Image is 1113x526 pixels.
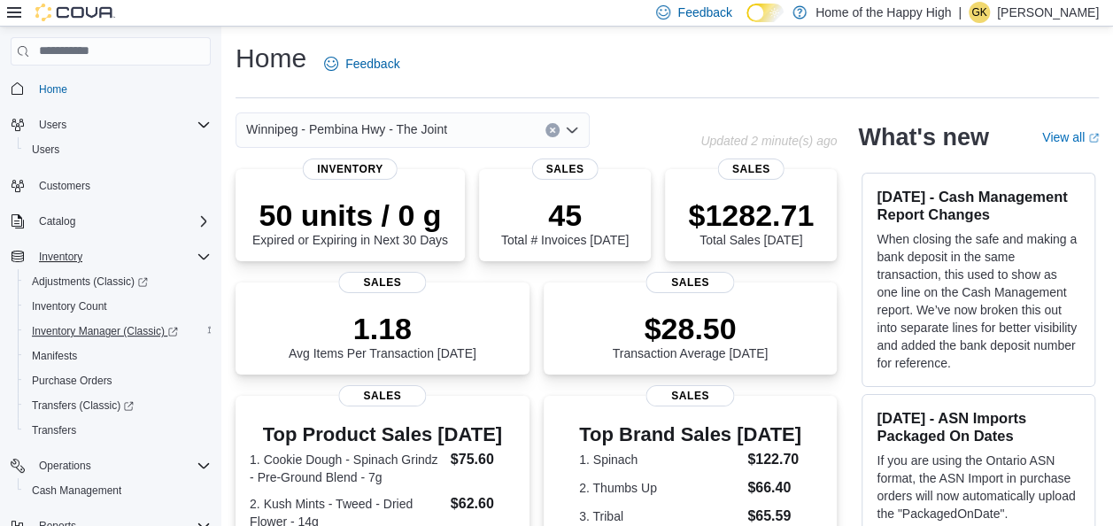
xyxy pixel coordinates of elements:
[877,409,1080,445] h3: [DATE] - ASN Imports Packaged On Dates
[345,55,399,73] span: Feedback
[246,119,447,140] span: Winnipeg - Pembina Hwy - The Joint
[4,76,218,102] button: Home
[39,82,67,97] span: Home
[25,271,211,292] span: Adjustments (Classic)
[32,423,76,437] span: Transfers
[18,319,218,344] a: Inventory Manager (Classic)
[303,159,398,180] span: Inventory
[32,349,77,363] span: Manifests
[815,2,951,23] p: Home of the Happy High
[958,2,962,23] p: |
[877,188,1080,223] h3: [DATE] - Cash Management Report Changes
[32,483,121,498] span: Cash Management
[501,197,629,247] div: Total # Invoices [DATE]
[25,480,128,501] a: Cash Management
[858,123,988,151] h2: What's new
[646,272,734,293] span: Sales
[39,459,91,473] span: Operations
[32,114,211,135] span: Users
[32,175,97,197] a: Customers
[289,311,476,346] p: 1.18
[236,41,306,76] h1: Home
[971,2,986,23] span: GK
[747,449,801,470] dd: $122.70
[32,174,211,197] span: Customers
[25,345,211,367] span: Manifests
[877,452,1080,522] p: If you are using the Ontario ASN format, the ASN Import in purchase orders will now automatically...
[969,2,990,23] div: Gaganpreet Kaur
[32,79,74,100] a: Home
[18,418,218,443] button: Transfers
[25,321,211,342] span: Inventory Manager (Classic)
[25,296,211,317] span: Inventory Count
[18,478,218,503] button: Cash Management
[579,451,740,468] dt: 1. Spinach
[579,479,740,497] dt: 2. Thumbs Up
[18,294,218,319] button: Inventory Count
[18,368,218,393] button: Purchase Orders
[32,211,82,232] button: Catalog
[32,143,59,157] span: Users
[4,244,218,269] button: Inventory
[25,420,211,441] span: Transfers
[646,385,734,406] span: Sales
[4,209,218,234] button: Catalog
[1088,133,1099,143] svg: External link
[579,424,801,445] h3: Top Brand Sales [DATE]
[545,123,560,137] button: Clear input
[747,477,801,499] dd: $66.40
[25,395,211,416] span: Transfers (Classic)
[25,395,141,416] a: Transfers (Classic)
[4,112,218,137] button: Users
[32,455,211,476] span: Operations
[688,197,814,233] p: $1282.71
[338,272,426,293] span: Sales
[877,230,1080,372] p: When closing the safe and making a bank deposit in the same transaction, this used to show as one...
[252,197,448,233] p: 50 units / 0 g
[579,507,740,525] dt: 3. Tribal
[18,344,218,368] button: Manifests
[4,173,218,198] button: Customers
[32,455,98,476] button: Operations
[25,370,211,391] span: Purchase Orders
[18,269,218,294] a: Adjustments (Classic)
[451,493,515,514] dd: $62.60
[451,449,515,470] dd: $75.60
[565,123,579,137] button: Open list of options
[18,137,218,162] button: Users
[32,211,211,232] span: Catalog
[25,345,84,367] a: Manifests
[32,299,107,313] span: Inventory Count
[25,480,211,501] span: Cash Management
[746,4,784,22] input: Dark Mode
[39,179,90,193] span: Customers
[25,296,114,317] a: Inventory Count
[250,451,444,486] dt: 1. Cookie Dough - Spinach Grindz - Pre-Ground Blend - 7g
[25,420,83,441] a: Transfers
[32,398,134,413] span: Transfers (Classic)
[32,324,178,338] span: Inventory Manager (Classic)
[32,78,211,100] span: Home
[613,311,769,346] p: $28.50
[532,159,599,180] span: Sales
[718,159,785,180] span: Sales
[613,311,769,360] div: Transaction Average [DATE]
[501,197,629,233] p: 45
[338,385,426,406] span: Sales
[688,197,814,247] div: Total Sales [DATE]
[39,250,82,264] span: Inventory
[18,393,218,418] a: Transfers (Classic)
[700,134,837,148] p: Updated 2 minute(s) ago
[25,271,155,292] a: Adjustments (Classic)
[289,311,476,360] div: Avg Items Per Transaction [DATE]
[32,374,112,388] span: Purchase Orders
[39,118,66,132] span: Users
[317,46,406,81] a: Feedback
[997,2,1099,23] p: [PERSON_NAME]
[25,139,66,160] a: Users
[252,197,448,247] div: Expired or Expiring in Next 30 Days
[250,424,515,445] h3: Top Product Sales [DATE]
[32,114,73,135] button: Users
[25,321,185,342] a: Inventory Manager (Classic)
[39,214,75,228] span: Catalog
